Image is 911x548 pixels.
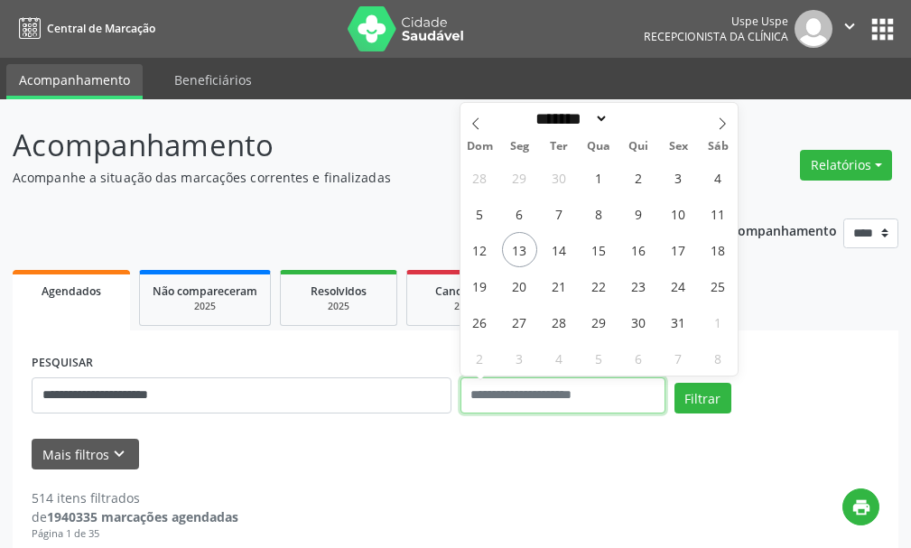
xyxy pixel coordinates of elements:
[800,150,892,181] button: Relatórios
[674,383,731,413] button: Filtrar
[293,300,384,313] div: 2025
[13,168,633,187] p: Acompanhe a situação das marcações correntes e finalizadas
[47,21,155,36] span: Central de Marcação
[851,497,871,517] i: print
[462,340,497,376] span: Novembro 2, 2025
[581,160,617,195] span: Outubro 1, 2025
[462,268,497,303] span: Outubro 19, 2025
[162,64,265,96] a: Beneficiários
[701,160,736,195] span: Outubro 4, 2025
[621,304,656,339] span: Outubro 30, 2025
[462,196,497,231] span: Outubro 5, 2025
[701,340,736,376] span: Novembro 8, 2025
[644,14,788,29] div: Uspe Uspe
[460,141,500,153] span: Dom
[661,304,696,339] span: Outubro 31, 2025
[661,268,696,303] span: Outubro 24, 2025
[621,268,656,303] span: Outubro 23, 2025
[621,340,656,376] span: Novembro 6, 2025
[618,141,658,153] span: Qui
[109,444,129,464] i: keyboard_arrow_down
[542,196,577,231] span: Outubro 7, 2025
[581,340,617,376] span: Novembro 5, 2025
[499,141,539,153] span: Seg
[661,196,696,231] span: Outubro 10, 2025
[701,304,736,339] span: Novembro 1, 2025
[698,141,738,153] span: Sáb
[13,123,633,168] p: Acompanhamento
[502,268,537,303] span: Outubro 20, 2025
[701,268,736,303] span: Outubro 25, 2025
[840,16,860,36] i: 
[462,232,497,267] span: Outubro 12, 2025
[581,196,617,231] span: Outubro 8, 2025
[661,340,696,376] span: Novembro 7, 2025
[701,196,736,231] span: Outubro 11, 2025
[13,14,155,43] a: Central de Marcação
[621,196,656,231] span: Outubro 9, 2025
[32,526,238,542] div: Página 1 de 35
[701,232,736,267] span: Outubro 18, 2025
[6,64,143,99] a: Acompanhamento
[502,340,537,376] span: Novembro 3, 2025
[420,300,510,313] div: 2025
[658,141,698,153] span: Sex
[677,218,837,241] p: Ano de acompanhamento
[32,349,93,377] label: PESQUISAR
[153,300,257,313] div: 2025
[842,488,879,525] button: print
[32,439,139,470] button: Mais filtroskeyboard_arrow_down
[542,160,577,195] span: Setembro 30, 2025
[644,29,788,44] span: Recepcionista da clínica
[153,283,257,299] span: Não compareceram
[539,141,579,153] span: Ter
[581,232,617,267] span: Outubro 15, 2025
[435,283,496,299] span: Cancelados
[542,304,577,339] span: Outubro 28, 2025
[462,160,497,195] span: Setembro 28, 2025
[542,268,577,303] span: Outubro 21, 2025
[795,10,832,48] img: img
[609,109,668,128] input: Year
[581,304,617,339] span: Outubro 29, 2025
[530,109,609,128] select: Month
[502,232,537,267] span: Outubro 13, 2025
[542,232,577,267] span: Outubro 14, 2025
[311,283,367,299] span: Resolvidos
[42,283,101,299] span: Agendados
[621,232,656,267] span: Outubro 16, 2025
[621,160,656,195] span: Outubro 2, 2025
[462,304,497,339] span: Outubro 26, 2025
[47,508,238,525] strong: 1940335 marcações agendadas
[832,10,867,48] button: 
[502,304,537,339] span: Outubro 27, 2025
[542,340,577,376] span: Novembro 4, 2025
[32,488,238,507] div: 514 itens filtrados
[32,507,238,526] div: de
[661,232,696,267] span: Outubro 17, 2025
[661,160,696,195] span: Outubro 3, 2025
[581,268,617,303] span: Outubro 22, 2025
[502,196,537,231] span: Outubro 6, 2025
[867,14,898,45] button: apps
[579,141,618,153] span: Qua
[502,160,537,195] span: Setembro 29, 2025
